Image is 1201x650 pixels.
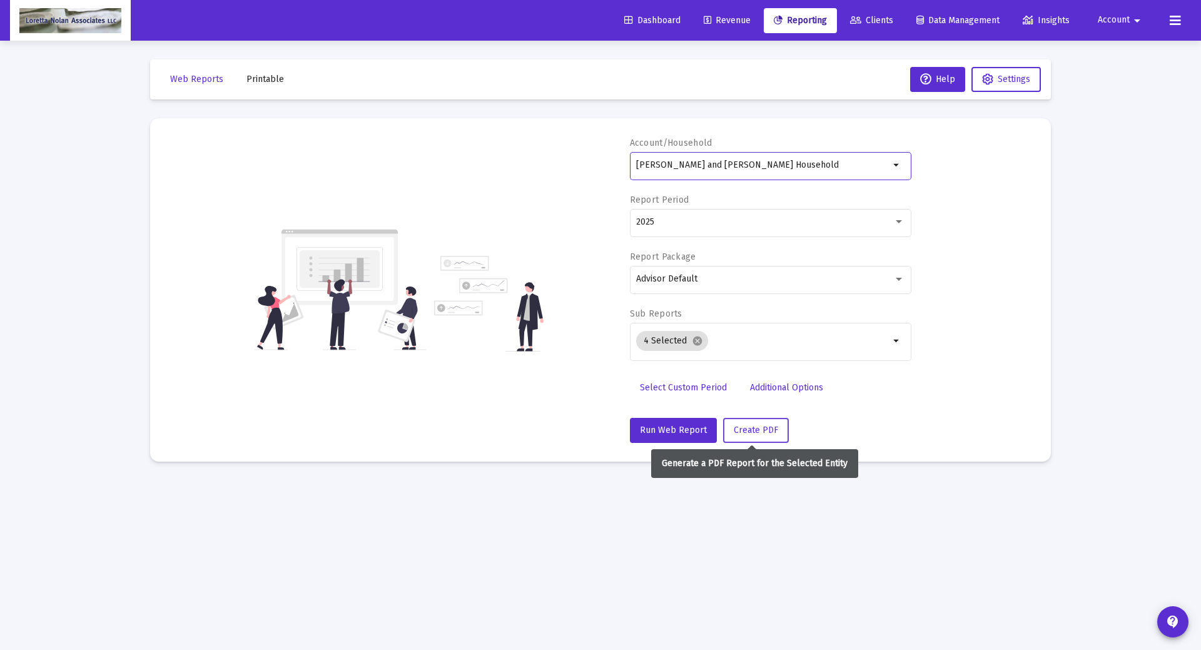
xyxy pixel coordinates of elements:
button: Printable [236,67,294,92]
button: Create PDF [723,418,789,443]
label: Report Period [630,195,689,205]
button: Settings [971,67,1041,92]
a: Dashboard [614,8,691,33]
a: Data Management [906,8,1010,33]
button: Run Web Report [630,418,717,443]
mat-chip: 4 Selected [636,331,708,351]
label: Report Package [630,251,696,262]
img: reporting-alt [434,256,544,352]
mat-icon: cancel [692,335,703,347]
span: Run Web Report [640,425,707,435]
span: Printable [246,74,284,84]
mat-icon: arrow_drop_down [889,158,905,173]
span: Insights [1023,15,1070,26]
span: 2025 [636,216,654,227]
span: Advisor Default [636,273,697,284]
span: Clients [850,15,893,26]
img: reporting [255,228,427,352]
button: Help [910,67,965,92]
mat-icon: arrow_drop_down [889,333,905,348]
a: Reporting [764,8,837,33]
span: Data Management [916,15,1000,26]
span: Help [920,74,955,84]
button: Account [1083,8,1160,33]
input: Search or select an account or household [636,160,889,170]
span: Additional Options [750,382,823,393]
a: Revenue [694,8,761,33]
img: Dashboard [19,8,121,33]
span: Reporting [774,15,827,26]
mat-icon: contact_support [1165,614,1180,629]
mat-chip-list: Selection [636,328,889,353]
label: Account/Household [630,138,712,148]
span: Revenue [704,15,751,26]
span: Settings [998,74,1030,84]
span: Dashboard [624,15,681,26]
label: Sub Reports [630,308,682,319]
a: Clients [840,8,903,33]
span: Create PDF [734,425,778,435]
span: Select Custom Period [640,382,727,393]
mat-icon: arrow_drop_down [1130,8,1145,33]
span: Web Reports [170,74,223,84]
button: Web Reports [160,67,233,92]
span: Account [1098,15,1130,26]
a: Insights [1013,8,1080,33]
